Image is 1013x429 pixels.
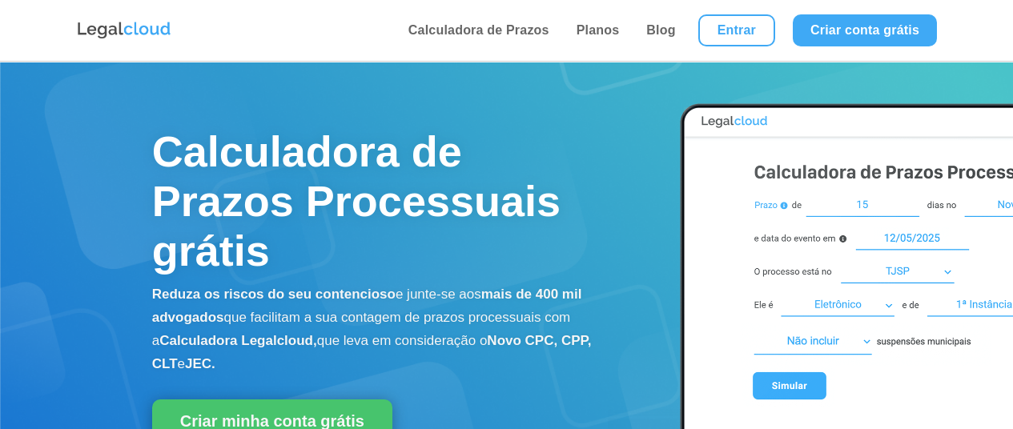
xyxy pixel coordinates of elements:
span: Calculadora de Prazos Processuais grátis [152,127,561,275]
img: Logo da Legalcloud [76,20,172,41]
p: e junte-se aos que facilitam a sua contagem de prazos processuais com a que leva em consideração o e [152,283,608,375]
a: Criar conta grátis [793,14,937,46]
b: Calculadora Legalcloud, [159,333,317,348]
b: Novo CPC, CPP, CLT [152,333,592,371]
b: Reduza os riscos do seu contencioso [152,287,396,302]
b: JEC. [185,356,215,371]
a: Entrar [698,14,775,46]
